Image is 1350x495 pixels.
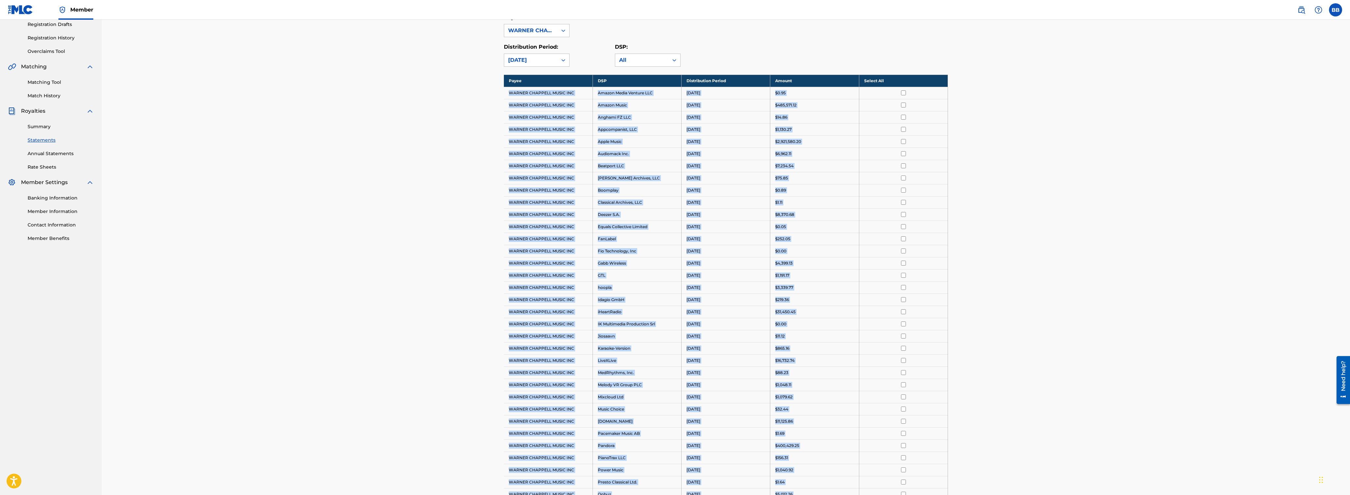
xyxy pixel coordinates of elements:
[593,281,681,294] td: hoopla
[28,21,94,28] a: Registration Drafts
[775,175,788,181] p: $75.85
[775,187,786,193] p: $0.89
[593,269,681,281] td: GTL
[775,224,786,230] p: $0.05
[775,272,789,278] p: $1,191.17
[504,330,593,342] td: WARNER CHAPPELL MUSIC INC
[8,107,16,115] img: Royalties
[504,391,593,403] td: WARNER CHAPPELL MUSIC INC
[504,111,593,123] td: WARNER CHAPPELL MUSIC INC
[593,391,681,403] td: Mixcloud Ltd
[682,269,770,281] td: [DATE]
[682,294,770,306] td: [DATE]
[682,439,770,452] td: [DATE]
[1315,6,1322,14] img: help
[775,102,797,108] p: $485,571.12
[504,427,593,439] td: WARNER CHAPPELL MUSIC INC
[504,99,593,111] td: WARNER CHAPPELL MUSIC INC
[86,107,94,115] img: expand
[504,135,593,148] td: WARNER CHAPPELL MUSIC INC
[504,464,593,476] td: WARNER CHAPPELL MUSIC INC
[504,172,593,184] td: WARNER CHAPPELL MUSIC INC
[504,257,593,269] td: WARNER CHAPPELL MUSIC INC
[682,111,770,123] td: [DATE]
[28,48,94,55] a: Overclaims Tool
[775,455,788,461] p: $156.31
[682,354,770,366] td: [DATE]
[770,75,859,87] th: Amount
[593,330,681,342] td: Jiosaavn
[682,415,770,427] td: [DATE]
[775,151,791,157] p: $6,962.11
[682,75,770,87] th: Distribution Period
[615,44,628,50] label: DSP:
[593,294,681,306] td: Idagio GmbH
[8,5,33,14] img: MLC Logo
[593,99,681,111] td: Amazon Music
[593,257,681,269] td: Gabb Wireless
[593,196,681,208] td: Classical Archives, LLC
[593,379,681,391] td: Melody VR Group PLC
[28,208,94,215] a: Member Information
[504,196,593,208] td: WARNER CHAPPELL MUSIC INC
[775,90,786,96] p: $0.95
[504,87,593,99] td: WARNER CHAPPELL MUSIC INC
[775,200,782,205] p: $1.11
[593,427,681,439] td: Pacemaker Music AB
[775,212,794,218] p: $8,370.68
[682,99,770,111] td: [DATE]
[682,330,770,342] td: [DATE]
[593,415,681,427] td: [DOMAIN_NAME]
[593,318,681,330] td: IK Multimedia Production Srl
[504,184,593,196] td: WARNER CHAPPELL MUSIC INC
[593,160,681,172] td: Beatport LLC
[859,75,948,87] th: Select All
[775,370,788,376] p: $88.23
[593,452,681,464] td: PianoTrax LLC
[593,75,681,87] th: DSP
[504,208,593,221] td: WARNER CHAPPELL MUSIC INC
[504,269,593,281] td: WARNER CHAPPELL MUSIC INC
[28,123,94,130] a: Summary
[775,260,793,266] p: $4,399.13
[28,79,94,86] a: Matching Tool
[682,221,770,233] td: [DATE]
[775,479,785,485] p: $1.64
[504,245,593,257] td: WARNER CHAPPELL MUSIC INC
[593,366,681,379] td: MedRhythms, Inc.
[682,257,770,269] td: [DATE]
[682,135,770,148] td: [DATE]
[775,333,785,339] p: $11.12
[504,415,593,427] td: WARNER CHAPPELL MUSIC INC
[593,123,681,135] td: Appcompanist, LLC
[504,366,593,379] td: WARNER CHAPPELL MUSIC INC
[593,135,681,148] td: Apple Music
[8,178,16,186] img: Member Settings
[504,476,593,488] td: WARNER CHAPPELL MUSIC INC
[28,222,94,228] a: Contact Information
[682,160,770,172] td: [DATE]
[682,148,770,160] td: [DATE]
[593,439,681,452] td: Pandora
[682,172,770,184] td: [DATE]
[504,342,593,354] td: WARNER CHAPPELL MUSIC INC
[775,345,789,351] p: $865.16
[682,391,770,403] td: [DATE]
[86,178,94,186] img: expand
[682,366,770,379] td: [DATE]
[504,452,593,464] td: WARNER CHAPPELL MUSIC INC
[21,107,45,115] span: Royalties
[593,306,681,318] td: iHeartRadio
[504,318,593,330] td: WARNER CHAPPELL MUSIC INC
[682,245,770,257] td: [DATE]
[593,87,681,99] td: Amazon Media Venture LLC
[504,281,593,294] td: WARNER CHAPPELL MUSIC INC
[28,137,94,144] a: Statements
[70,6,93,13] span: Member
[28,195,94,201] a: Banking Information
[682,196,770,208] td: [DATE]
[1295,3,1308,16] a: Public Search
[28,235,94,242] a: Member Benefits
